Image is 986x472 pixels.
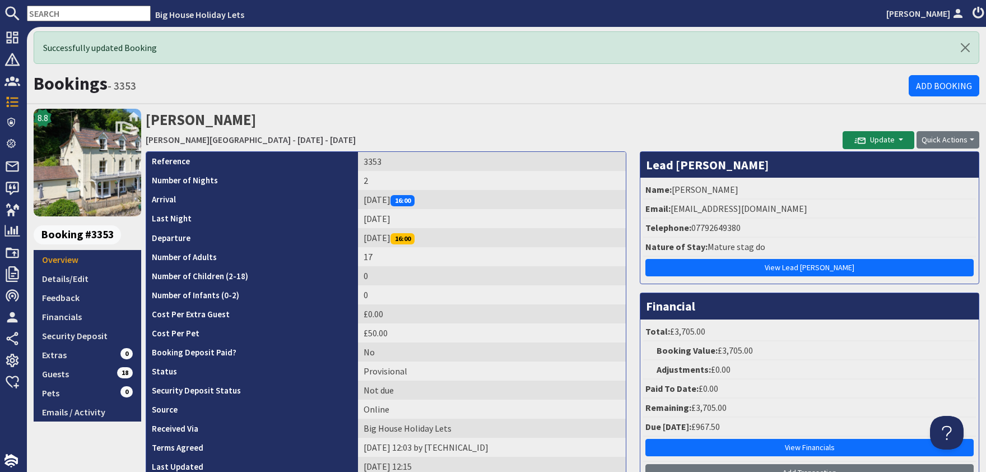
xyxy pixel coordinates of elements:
[34,269,141,288] a: Details/Edit
[34,225,137,244] a: Booking #3353
[4,454,18,468] img: staytech_i_w-64f4e8e9ee0a9c174fd5317b4b171b261742d2d393467e5bdba4413f4f884c10.svg
[146,400,358,419] th: Source
[27,6,151,21] input: SEARCH
[358,247,626,266] td: 17
[645,259,974,276] a: View Lead [PERSON_NAME]
[909,75,979,96] a: Add Booking
[645,222,691,233] strong: Telephone:
[358,400,626,419] td: Online
[886,7,966,20] a: [PERSON_NAME]
[297,134,356,145] a: [DATE] - [DATE]
[917,131,979,149] button: Quick Actions
[645,402,691,413] strong: Remaining:
[358,304,626,323] td: £0.00
[645,203,671,214] strong: Email:
[34,383,141,402] a: Pets0
[146,362,358,381] th: Status
[146,438,358,457] th: Terms Agreed
[645,326,670,337] strong: Total:
[146,323,358,343] th: Cost Per Pet
[643,399,976,418] li: £3,705.00
[146,171,358,190] th: Number of Nights
[645,184,672,195] strong: Name:
[34,307,141,326] a: Financials
[645,421,691,432] strong: Due [DATE]:
[34,109,141,216] a: Holly Tree House's icon8.8
[358,419,626,438] td: Big House Holiday Lets
[146,209,358,228] th: Last Night
[34,109,141,216] img: Holly Tree House's icon
[34,402,141,422] a: Emails / Activity
[643,219,976,238] li: 07792649380
[358,266,626,285] td: 0
[34,288,141,307] a: Feedback
[358,228,626,247] td: [DATE]
[117,367,133,378] span: 18
[146,134,291,145] a: [PERSON_NAME][GEOGRAPHIC_DATA]
[146,152,358,171] th: Reference
[645,241,708,252] strong: Nature of Stay:
[146,109,843,149] h2: [PERSON_NAME]
[146,381,358,400] th: Security Deposit Status
[358,171,626,190] td: 2
[643,380,976,399] li: £0.00
[643,360,976,380] li: £0.00
[643,341,976,360] li: £3,705.00
[358,190,626,209] td: [DATE]
[854,135,895,145] span: Update
[657,345,718,356] strong: Booking Value:
[358,209,626,228] td: [DATE]
[643,322,976,341] li: £3,705.00
[146,266,358,285] th: Number of Children (2-18)
[358,362,626,381] td: Provisional
[34,326,141,345] a: Security Deposit
[643,418,976,437] li: £967.50
[640,152,979,178] h3: Lead [PERSON_NAME]
[146,285,358,304] th: Number of Infants (0-2)
[358,343,626,362] td: No
[640,293,979,319] h3: Financial
[34,31,979,64] div: Successfully updated Booking
[38,111,48,124] span: 8.8
[645,439,974,456] a: View Financials
[643,181,976,200] li: [PERSON_NAME]
[34,250,141,269] a: Overview
[34,225,121,244] span: Booking #3353
[120,348,133,359] span: 0
[155,9,244,20] a: Big House Holiday Lets
[34,72,108,95] a: Bookings
[358,381,626,400] td: Not due
[930,416,964,450] iframe: Toggle Customer Support
[358,152,626,171] td: 3353
[108,79,136,92] small: - 3353
[146,247,358,266] th: Number of Adults
[843,131,914,149] button: Update
[146,419,358,438] th: Received Via
[390,233,415,244] span: 16:00
[146,228,358,247] th: Departure
[34,364,141,383] a: Guests18
[292,134,296,145] span: -
[390,195,415,206] span: 16:00
[358,285,626,304] td: 0
[146,343,358,362] th: Booking Deposit Paid?
[146,304,358,323] th: Cost Per Extra Guest
[358,323,626,343] td: £50.00
[358,438,626,457] td: [DATE] 12:03 by [TECHNICAL_ID]
[120,386,133,397] span: 0
[657,364,711,375] strong: Adjustments:
[645,383,699,394] strong: Paid To Date:
[643,238,976,257] li: Mature stag do
[146,190,358,209] th: Arrival
[34,345,141,364] a: Extras0
[643,200,976,219] li: [EMAIL_ADDRESS][DOMAIN_NAME]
